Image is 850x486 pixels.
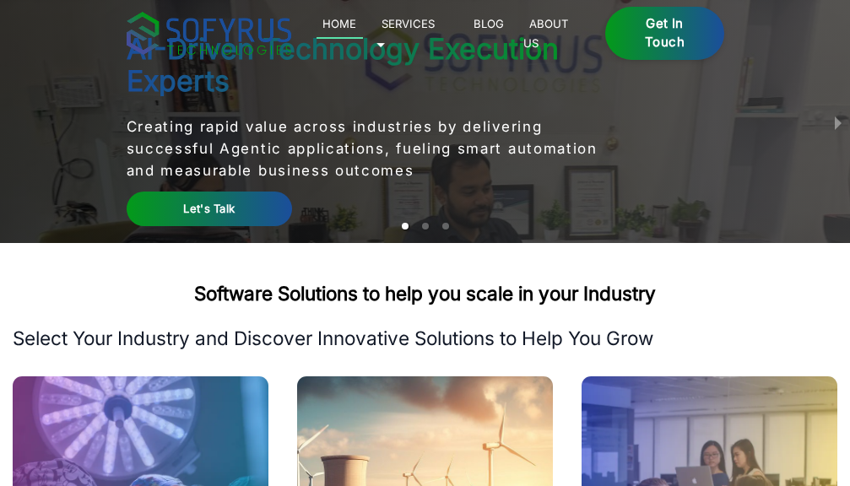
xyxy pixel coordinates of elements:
[127,12,291,55] img: sofyrus
[605,7,723,61] a: Get in Touch
[13,281,837,306] h2: Software Solutions to help you scale in your Industry
[127,116,625,182] p: Creating rapid value across industries by delivering successful Agentic applications, fueling sma...
[402,223,409,229] li: slide item 1
[317,13,363,39] a: Home
[442,223,449,229] li: slide item 3
[376,13,436,52] a: Services 🞃
[523,13,569,52] a: About Us
[127,192,293,226] a: Let's Talk
[422,223,429,229] li: slide item 2
[468,13,511,34] a: Blog
[13,326,837,351] p: Select Your Industry and Discover Innovative Solutions to Help You Grow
